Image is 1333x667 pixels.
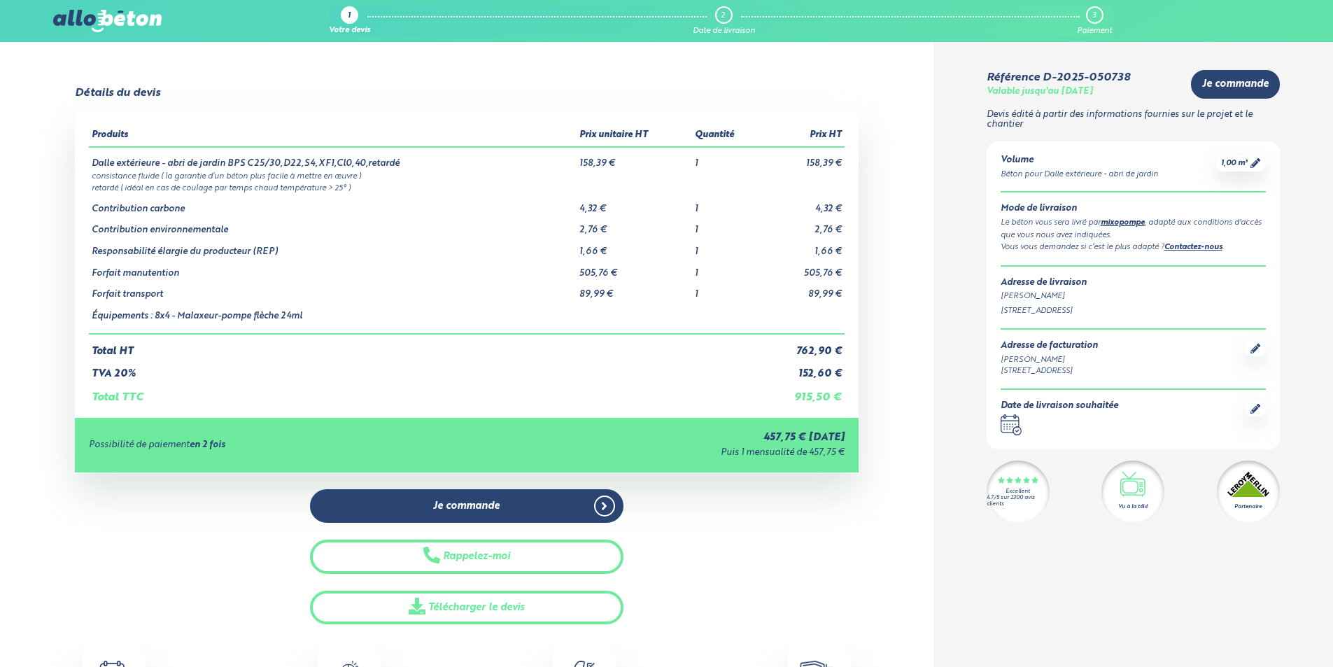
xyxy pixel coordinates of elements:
[693,27,755,36] div: Date de livraison
[1001,204,1266,214] div: Mode de livraison
[1001,365,1098,377] div: [STREET_ADDRESS]
[762,380,845,404] td: 915,50 €
[329,6,370,36] a: 1 Votre devis
[721,11,725,20] div: 2
[89,181,845,193] td: retardé ( idéal en cas de coulage par temps chaud température > 25° )
[762,334,845,358] td: 762,90 €
[1077,6,1112,36] a: 3 Paiement
[987,71,1130,84] div: Référence D-2025-050738
[1092,11,1096,20] div: 3
[762,214,845,236] td: 2,76 €
[485,432,845,444] div: 457,75 € [DATE]
[1001,305,1266,317] div: [STREET_ADDRESS]
[1006,489,1030,495] div: Excellent
[89,258,577,279] td: Forfait manutention
[577,147,692,169] td: 158,39 €
[577,125,692,147] th: Prix unitaire HT
[692,193,762,215] td: 1
[692,125,762,147] th: Quantité
[987,87,1093,97] div: Valable jusqu'au [DATE]
[1001,169,1158,181] div: Béton pour Dalle extérieure - abri de jardin
[692,279,762,300] td: 1
[762,279,845,300] td: 89,99 €
[577,258,692,279] td: 505,76 €
[762,258,845,279] td: 505,76 €
[310,489,623,524] a: Je commande
[1077,27,1112,36] div: Paiement
[89,169,845,181] td: consistance fluide ( la garantie d’un béton plus facile à mettre en œuvre )
[310,540,623,574] button: Rappelez-moi
[577,236,692,258] td: 1,66 €
[692,214,762,236] td: 1
[577,193,692,215] td: 4,32 €
[1164,244,1222,251] a: Contactez-nous
[310,591,623,625] a: Télécharger le devis
[1001,241,1266,254] div: Vous vous demandez si c’est le plus adapté ? .
[762,357,845,380] td: 152,60 €
[1001,290,1266,302] div: [PERSON_NAME]
[1191,70,1280,99] a: Je commande
[89,334,762,358] td: Total HT
[692,236,762,258] td: 1
[1001,278,1266,288] div: Adresse de livraison
[89,147,577,169] td: Dalle extérieure - abri de jardin BPS C25/30,D22,S4,XF1,Cl0,40,retardé
[762,125,845,147] th: Prix HT
[577,214,692,236] td: 2,76 €
[190,440,225,449] strong: en 2 fois
[1001,341,1098,351] div: Adresse de facturation
[89,357,762,380] td: TVA 20%
[89,125,577,147] th: Produits
[329,27,370,36] div: Votre devis
[485,448,845,458] div: Puis 1 mensualité de 457,75 €
[1001,354,1098,366] div: [PERSON_NAME]
[762,236,845,258] td: 1,66 €
[1001,155,1158,166] div: Volume
[693,6,755,36] a: 2 Date de livraison
[89,440,485,451] div: Possibilité de paiement
[348,12,351,21] div: 1
[692,147,762,169] td: 1
[433,500,500,512] span: Je commande
[89,214,577,236] td: Contribution environnementale
[762,147,845,169] td: 158,39 €
[1234,503,1262,511] div: Partenaire
[75,87,160,99] div: Détails du devis
[1118,503,1148,511] div: Vu à la télé
[1202,78,1269,90] span: Je commande
[89,300,577,334] td: Équipements : 8x4 - Malaxeur-pompe flèche 24ml
[762,193,845,215] td: 4,32 €
[1001,401,1118,412] div: Date de livraison souhaitée
[1001,217,1266,241] div: Le béton vous sera livré par , adapté aux conditions d'accès que vous nous avez indiquées.
[987,495,1050,507] div: 4.7/5 sur 2300 avis clients
[89,279,577,300] td: Forfait transport
[692,258,762,279] td: 1
[89,380,762,404] td: Total TTC
[53,10,161,32] img: allobéton
[1208,612,1318,652] iframe: Help widget launcher
[1101,219,1145,227] a: mixopompe
[89,193,577,215] td: Contribution carbone
[987,110,1280,130] p: Devis édité à partir des informations fournies sur le projet et le chantier
[89,236,577,258] td: Responsabilité élargie du producteur (REP)
[577,279,692,300] td: 89,99 €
